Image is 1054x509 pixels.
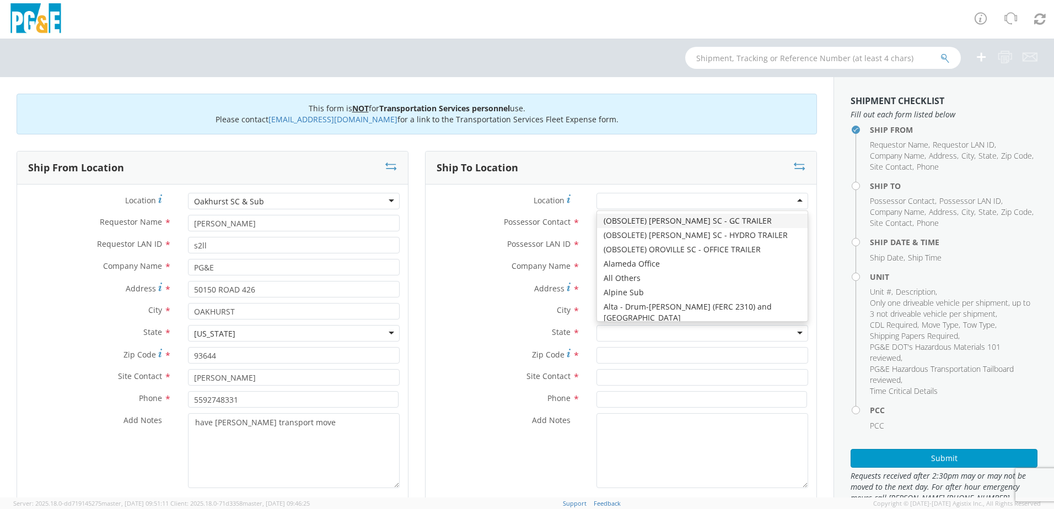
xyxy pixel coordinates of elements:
[851,449,1037,468] button: Submit
[504,216,571,227] span: Possessor Contact
[870,342,1035,364] li: ,
[597,228,808,242] div: (OBSOLETE) [PERSON_NAME] SC - HYDRO TRAILER
[143,327,162,337] span: State
[963,320,995,330] span: Tow Type
[597,257,808,271] div: Alameda Office
[917,161,939,172] span: Phone
[526,371,571,381] span: Site Contact
[597,271,808,285] div: All Others
[512,261,571,271] span: Company Name
[103,261,162,271] span: Company Name
[851,95,944,107] strong: Shipment Checklist
[929,207,959,218] li: ,
[126,283,156,294] span: Address
[870,207,926,218] li: ,
[594,499,621,507] a: Feedback
[870,320,919,331] li: ,
[933,139,996,150] li: ,
[870,150,926,161] li: ,
[563,499,587,507] a: Support
[851,109,1037,120] span: Fill out each form listed below
[870,331,958,341] span: Shipping Papers Required
[922,320,959,330] span: Move Type
[933,139,994,150] span: Requestor LAN ID
[929,150,957,161] span: Address
[870,331,960,342] li: ,
[896,286,937,297] li: ,
[870,218,912,228] span: Site Contact
[268,114,397,124] a: [EMAIL_ADDRESS][DOMAIN_NAME]
[557,305,571,315] span: City
[100,216,162,227] span: Requestor Name
[379,103,510,113] b: Transportation Services personnel
[870,182,1037,190] h4: Ship To
[118,371,162,381] span: Site Contact
[870,386,938,396] span: Time Critical Details
[1001,150,1034,161] li: ,
[870,196,935,206] span: Possessor Contact
[534,283,564,294] span: Address
[917,218,939,228] span: Phone
[873,499,1041,508] span: Copyright © [DATE]-[DATE] Agistix Inc., All Rights Reserved
[534,195,564,205] span: Location
[532,415,571,425] span: Add Notes
[532,349,564,360] span: Zip Code
[597,285,808,300] div: Alpine Sub
[870,286,893,297] li: ,
[978,207,997,217] span: State
[939,196,1003,207] li: ,
[896,286,935,297] span: Description
[961,207,976,218] li: ,
[1001,207,1032,217] span: Zip Code
[125,195,156,205] span: Location
[961,207,974,217] span: City
[870,286,891,297] span: Unit #
[243,499,310,507] span: master, [DATE] 09:46:25
[352,103,369,113] u: NOT
[170,499,310,507] span: Client: 2025.18.0-71d3358
[908,252,942,263] span: Ship Time
[939,196,1001,206] span: Possessor LAN ID
[870,297,1035,320] li: ,
[870,320,917,330] span: CDL Required
[870,406,1037,414] h4: PCC
[870,161,912,172] span: Site Contact
[870,297,1030,319] span: Only one driveable vehicle per shipment, up to 3 not driveable vehicle per shipment
[870,218,914,229] li: ,
[870,252,905,263] li: ,
[870,207,924,217] span: Company Name
[963,320,997,331] li: ,
[870,139,928,150] span: Requestor Name
[101,499,169,507] span: master, [DATE] 09:51:11
[978,150,998,161] li: ,
[97,239,162,249] span: Requestor LAN ID
[870,238,1037,246] h4: Ship Date & Time
[123,349,156,360] span: Zip Code
[123,415,162,425] span: Add Notes
[194,328,235,339] div: [US_STATE]
[870,126,1037,134] h4: Ship From
[870,150,924,161] span: Company Name
[978,150,997,161] span: State
[1001,150,1032,161] span: Zip Code
[437,163,518,174] h3: Ship To Location
[547,393,571,403] span: Phone
[685,47,961,69] input: Shipment, Tracking or Reference Number (at least 4 chars)
[961,150,976,161] li: ,
[139,393,162,403] span: Phone
[28,163,124,174] h3: Ship From Location
[552,327,571,337] span: State
[148,305,162,315] span: City
[13,499,169,507] span: Server: 2025.18.0-dd719145275
[870,364,1035,386] li: ,
[870,364,1014,385] span: PG&E Hazardous Transportation Tailboard reviewed
[8,3,63,36] img: pge-logo-06675f144f4cfa6a6814.png
[194,196,264,207] div: Oakhurst SC & Sub
[870,420,884,431] span: PCC
[597,242,808,257] div: (OBSOLETE) OROVILLE SC - OFFICE TRAILER
[922,320,960,331] li: ,
[929,150,959,161] li: ,
[870,139,930,150] li: ,
[870,196,937,207] li: ,
[870,252,904,263] span: Ship Date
